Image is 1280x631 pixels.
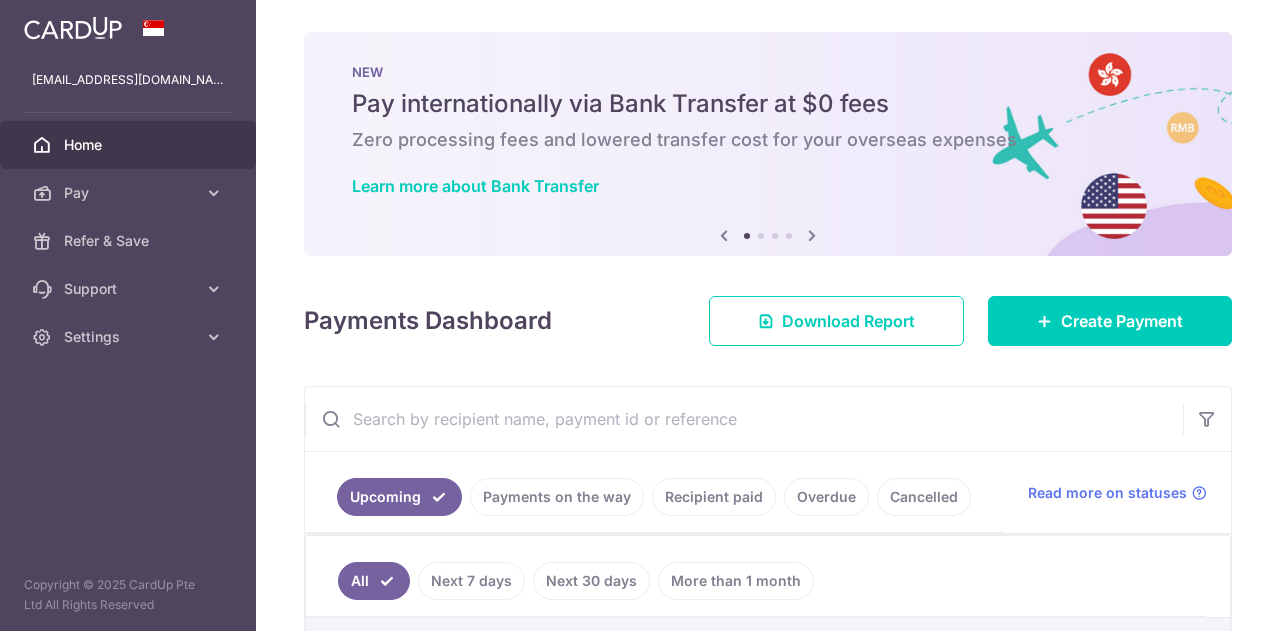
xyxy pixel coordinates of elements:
[338,562,410,600] a: All
[1028,483,1207,503] a: Read more on statuses
[64,279,196,299] span: Support
[32,70,224,90] p: [EMAIL_ADDRESS][DOMAIN_NAME]
[64,327,196,347] span: Settings
[304,303,552,339] h4: Payments Dashboard
[352,88,1184,120] h5: Pay internationally via Bank Transfer at $0 fees
[470,478,644,516] a: Payments on the way
[304,32,1232,256] img: Bank transfer banner
[352,64,1184,80] p: NEW
[305,387,1183,451] input: Search by recipient name, payment id or reference
[64,231,196,251] span: Refer & Save
[533,562,650,600] a: Next 30 days
[352,128,1184,152] h6: Zero processing fees and lowered transfer cost for your overseas expenses
[64,183,196,203] span: Pay
[418,562,525,600] a: Next 7 days
[784,478,869,516] a: Overdue
[1028,483,1187,503] span: Read more on statuses
[1061,309,1183,333] span: Create Payment
[658,562,814,600] a: More than 1 month
[877,478,971,516] a: Cancelled
[709,296,964,346] a: Download Report
[337,478,462,516] a: Upcoming
[352,176,599,196] a: Learn more about Bank Transfer
[652,478,776,516] a: Recipient paid
[988,296,1232,346] a: Create Payment
[64,135,196,155] span: Home
[24,16,122,40] img: CardUp
[782,309,915,333] span: Download Report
